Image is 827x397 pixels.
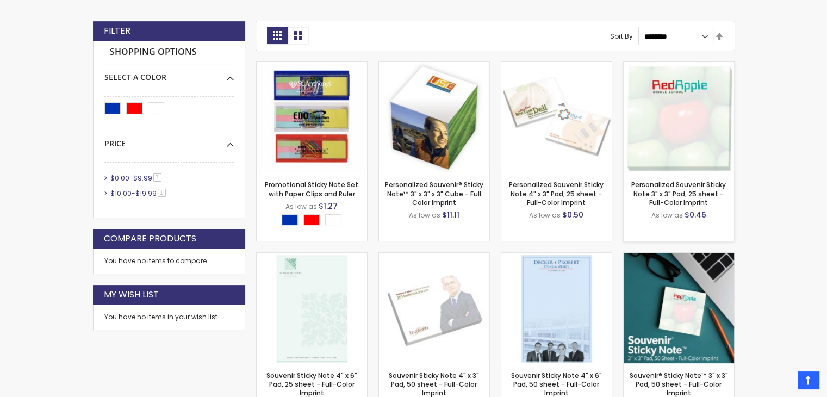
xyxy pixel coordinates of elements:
[104,233,196,245] strong: Compare Products
[303,214,320,225] div: Red
[409,210,440,220] span: As low as
[379,252,489,262] a: Souvenir Sticky Note 4" x 3" Pad, 50 sheet - Full-Color Imprint
[108,189,170,198] a: $10.00-$19.991
[501,253,612,363] img: Souvenir Sticky Note 4" x 6" Pad, 50 sheet - Full-Color Imprint
[108,173,165,183] a: $0.00-$9.997
[610,32,633,41] label: Sort By
[442,209,459,220] span: $11.11
[685,209,706,220] span: $0.46
[104,313,234,321] div: You have no items in your wish list.
[104,131,234,149] div: Price
[257,252,367,262] a: Souvenir Sticky Note 4" x 6" Pad, 25 sheet - Full-Color Imprint
[501,62,612,172] img: Personalized Souvenir Sticky Note 4" x 3" Pad, 25 sheet - Full-Color Imprint
[104,64,234,83] div: Select A Color
[319,201,338,212] span: $1.27
[379,61,489,71] a: Personalized Souvenir® Sticky Note™ 3" x 3" x 3" Cube - Full Color Imprint
[135,189,157,198] span: $19.99
[562,209,583,220] span: $0.50
[509,180,604,207] a: Personalized Souvenir Sticky Note 4" x 3" Pad, 25 sheet - Full-Color Imprint
[624,63,734,172] img: Personalized Souvenir Sticky Note 3" x 3" Pad, 25 sheet - Full-Color Imprint
[651,210,683,220] span: As low as
[104,41,234,64] strong: Shopping Options
[265,180,358,198] a: Promotional Sticky Note Set with Paper Clips and Ruler
[501,61,612,71] a: Personalized Souvenir Sticky Note 4" x 3" Pad, 25 sheet - Full-Color Imprint
[529,210,561,220] span: As low as
[267,27,288,44] strong: Grid
[110,189,132,198] span: $10.00
[385,180,483,207] a: Personalized Souvenir® Sticky Note™ 3" x 3" x 3" Cube - Full Color Imprint
[104,289,159,301] strong: My Wish List
[257,253,367,363] img: Souvenir Sticky Note 4" x 6" Pad, 25 sheet - Full-Color Imprint
[282,214,298,225] div: Blue
[624,253,734,363] img: Souvenir® Sticky Note™ 3" x 3" Pad, 50 sheet - Full-Color Imprint
[379,62,489,172] img: Personalized Souvenir® Sticky Note™ 3" x 3" x 3" Cube - Full Color Imprint
[158,189,166,197] span: 1
[285,202,317,211] span: As low as
[624,252,734,262] a: Souvenir® Sticky Note™ 3" x 3" Pad, 50 sheet - Full-Color Imprint
[110,173,129,183] span: $0.00
[104,25,130,37] strong: Filter
[501,252,612,262] a: Souvenir Sticky Note 4" x 6" Pad, 50 sheet - Full-Color Imprint
[624,61,734,71] a: Personalized Souvenir Sticky Note 3" x 3" Pad, 25 sheet - Full-Color Imprint
[153,173,161,182] span: 7
[325,214,341,225] div: White
[631,180,726,207] a: Personalized Souvenir Sticky Note 3" x 3" Pad, 25 sheet - Full-Color Imprint
[379,253,489,363] img: Souvenir Sticky Note 4" x 3" Pad, 50 sheet - Full-Color Imprint
[282,214,347,228] div: Select A Color
[133,173,152,183] span: $9.99
[257,61,367,71] a: Promotional Sticky Note Set with Paper Clips and Ruler
[93,249,245,274] div: You have no items to compare.
[257,62,367,172] img: Promotional Sticky Note Set with Paper Clips and Ruler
